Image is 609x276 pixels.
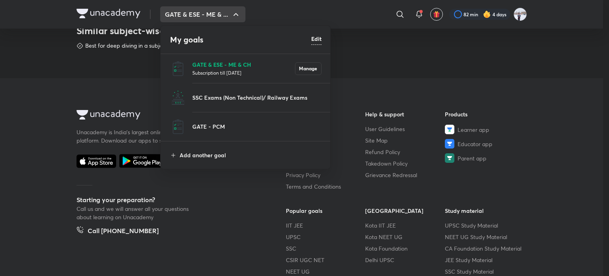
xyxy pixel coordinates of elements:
[180,151,322,159] p: Add another goal
[170,90,186,106] img: SSC Exams (Non Technical)/ Railway Exams
[311,35,322,43] h6: Edit
[170,34,311,46] h4: My goals
[192,69,295,77] p: Subscription till [DATE]
[170,61,186,77] img: GATE & ESE - ME & CH
[192,122,322,131] p: GATE - PCM
[295,62,322,75] button: Manage
[192,60,295,69] p: GATE & ESE - ME & CH
[192,93,322,102] p: SSC Exams (Non Technical)/ Railway Exams
[170,119,186,135] img: GATE - PCM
